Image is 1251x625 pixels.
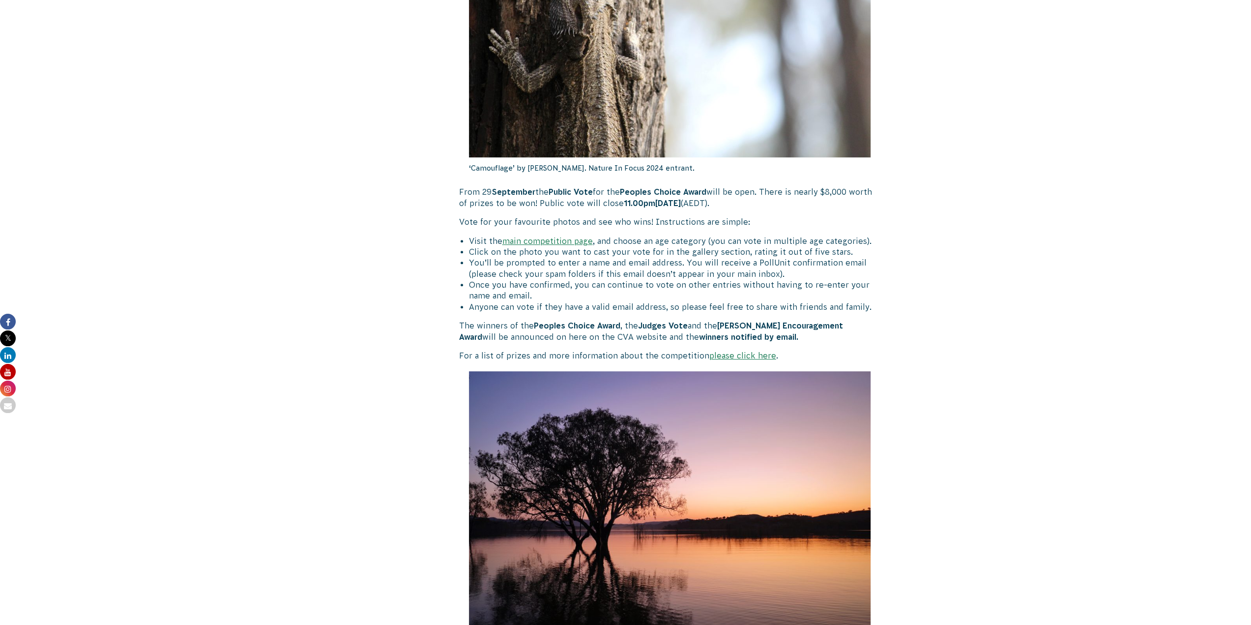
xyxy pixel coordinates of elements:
[683,199,705,208] span: AEDT
[492,187,535,196] strong: September
[624,199,681,208] strong: 11.00pm[DATE]
[638,321,688,330] strong: Judges Vote
[620,187,706,196] strong: Peoples Choice Award
[459,216,881,227] p: Vote for your favourite photos and see who wins! Instructions are simple:
[534,321,620,330] strong: Peoples Choice Award
[549,187,593,196] strong: Public Vote
[469,257,881,279] li: You’ll be prompted to enter a name and email address. You will receive a PollUnit confirmation em...
[469,279,881,301] li: Once you have confirmed, you can continue to vote on other entries without having to re-enter you...
[459,186,881,208] p: From 29 the for the will be open. There is nearly $8,000 worth of prizes to be won! Public vote w...
[469,157,871,179] p: ‘Camouflage’ by [PERSON_NAME]. Nature In Focus 2024 entrant.
[699,332,798,341] strong: winners notified by email.
[709,351,776,360] a: please click here
[459,350,881,361] p: For a list of prizes and more information about the competition .
[459,321,843,341] strong: [PERSON_NAME] Encouragement Award
[502,237,593,245] a: main competition page
[459,320,881,342] p: The winners of the , the and the will be announced on here on the CVA website and the
[469,246,881,257] li: Click on the photo you want to cast your vote for in the gallery section, rating it out of five s...
[469,301,881,312] li: Anyone can vote if they have a valid email address, so please feel free to share with friends and...
[469,236,881,246] li: Visit the , and choose an age category (you can vote in multiple age categories).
